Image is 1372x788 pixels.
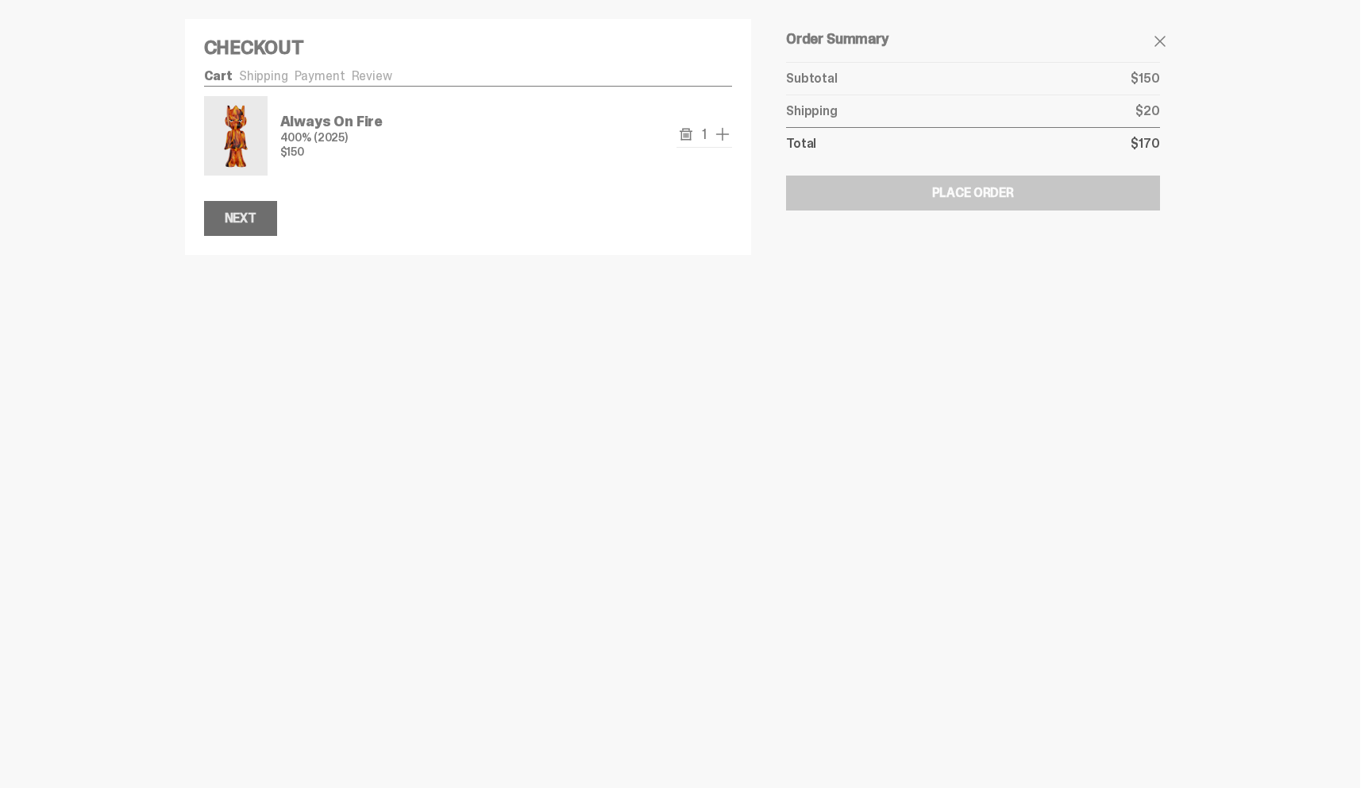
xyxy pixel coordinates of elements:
p: Shipping [786,105,838,118]
div: Next [225,212,256,225]
p: Total [786,137,816,150]
p: $20 [1135,105,1160,118]
p: $150 [280,146,383,157]
p: 400% (2025) [280,132,383,143]
a: Shipping [239,68,288,84]
p: Always On Fire [280,114,383,129]
button: Place Order [786,176,1159,211]
p: Subtotal [786,72,838,85]
p: $170 [1131,137,1159,150]
button: add one [713,125,732,144]
button: Next [204,201,277,236]
h4: Checkout [204,38,733,57]
img: Always On Fire [207,99,264,172]
div: Place Order [932,187,1014,199]
p: $150 [1131,72,1159,85]
h5: Order Summary [786,32,1159,46]
span: 1 [696,127,713,141]
a: Cart [204,68,233,84]
button: remove [676,125,696,144]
